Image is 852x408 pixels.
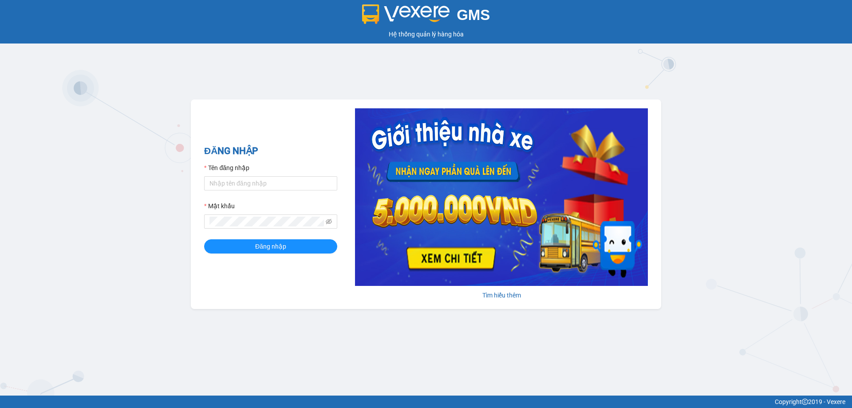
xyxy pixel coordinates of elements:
button: Đăng nhập [204,239,337,254]
label: Mật khẩu [204,201,235,211]
h2: ĐĂNG NHẬP [204,144,337,158]
div: Hệ thống quản lý hàng hóa [2,29,850,39]
input: Tên đăng nhập [204,176,337,190]
span: Đăng nhập [255,242,286,251]
span: GMS [457,7,490,23]
span: copyright [802,399,808,405]
span: eye-invisible [326,218,332,225]
div: Copyright 2019 - Vexere [7,397,845,407]
a: GMS [362,13,490,20]
label: Tên đăng nhập [204,163,249,173]
div: Tìm hiểu thêm [355,290,648,300]
img: banner-0 [355,108,648,286]
input: Mật khẩu [209,217,324,226]
img: logo 2 [362,4,450,24]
